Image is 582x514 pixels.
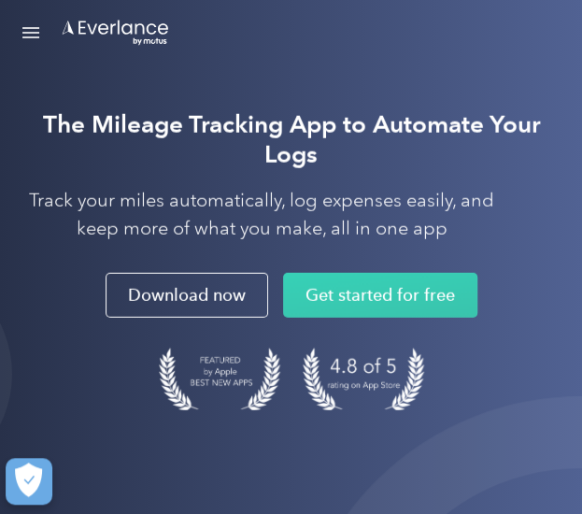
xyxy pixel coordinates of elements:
a: Download now [106,273,268,318]
strong: The Mileage Tracking App to Automate Your Logs [43,109,540,168]
button: Cookies Settings [6,458,52,505]
img: Badge for Featured by Apple Best New Apps [159,348,280,410]
img: 4.9 out of 5 stars on the app store [303,348,424,410]
a: Open Menu [15,15,47,50]
a: Go to homepage [61,19,170,47]
p: Track your miles automatically, log expenses easily, and keep more of what you make, all in one app [28,187,495,243]
a: Get started for free [283,273,477,318]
